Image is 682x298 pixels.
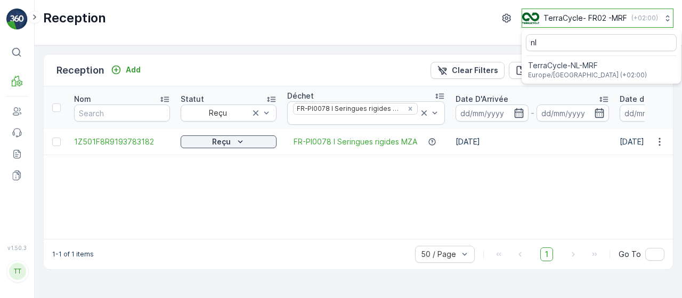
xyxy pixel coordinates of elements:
[56,63,104,78] p: Reception
[431,62,505,79] button: Clear Filters
[526,34,677,51] input: Search...
[531,107,534,119] p: -
[404,104,416,113] div: Remove FR-PI0078 I Seringues rigides MZA
[52,250,94,259] p: 1-1 of 1 items
[6,253,28,289] button: TT
[543,13,627,23] p: TerraCycle- FR02 -MRF
[528,71,647,79] span: Europe/[GEOGRAPHIC_DATA] (+02:00)
[540,247,553,261] span: 1
[287,91,314,101] p: Déchet
[537,104,610,122] input: dd/mm/yyyy
[74,94,91,104] p: Nom
[6,9,28,30] img: logo
[74,136,170,147] a: 1Z501F8R9193783182
[74,104,170,122] input: Search
[620,94,681,104] p: Date de création
[522,30,681,84] ul: Menu
[456,94,508,104] p: Date D'Arrivée
[181,94,204,104] p: Statut
[456,104,529,122] input: dd/mm/yyyy
[212,136,231,147] p: Reçu
[619,249,641,260] span: Go To
[6,245,28,251] span: v 1.50.3
[52,138,61,146] div: Toggle Row Selected
[294,136,417,147] a: FR-PI0078 I Seringues rigides MZA
[9,263,26,280] div: TT
[509,62,561,79] button: Export
[450,129,614,155] td: [DATE]
[107,63,145,76] button: Add
[43,10,106,27] p: Reception
[522,12,539,24] img: terracycle.png
[631,14,658,22] p: ( +02:00 )
[294,103,404,114] div: FR-PI0078 I Seringues rigides MZA
[522,9,673,28] button: TerraCycle- FR02 -MRF(+02:00)
[528,60,647,71] span: TerraCycle-NL-MRF
[452,65,498,76] p: Clear Filters
[181,135,277,148] button: Reçu
[126,65,141,75] p: Add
